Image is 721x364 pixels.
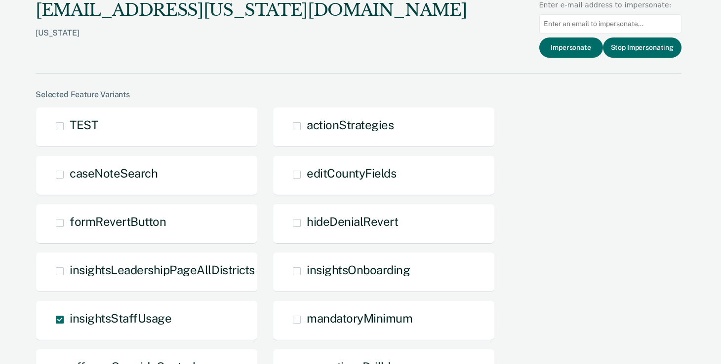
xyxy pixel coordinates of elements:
[70,166,158,180] span: caseNoteSearch
[307,263,410,277] span: insightsOnboarding
[539,37,603,58] button: Impersonate
[307,311,412,325] span: mandatoryMinimum
[307,215,398,228] span: hideDenialRevert
[36,90,681,99] div: Selected Feature Variants
[70,118,98,132] span: TEST
[70,311,171,325] span: insightsStaffUsage
[539,14,681,34] input: Enter an email to impersonate...
[603,37,681,58] button: Stop Impersonating
[307,166,396,180] span: editCountyFields
[70,215,166,228] span: formRevertButton
[36,28,467,53] div: [US_STATE]
[70,263,255,277] span: insightsLeadershipPageAllDistricts
[307,118,394,132] span: actionStrategies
